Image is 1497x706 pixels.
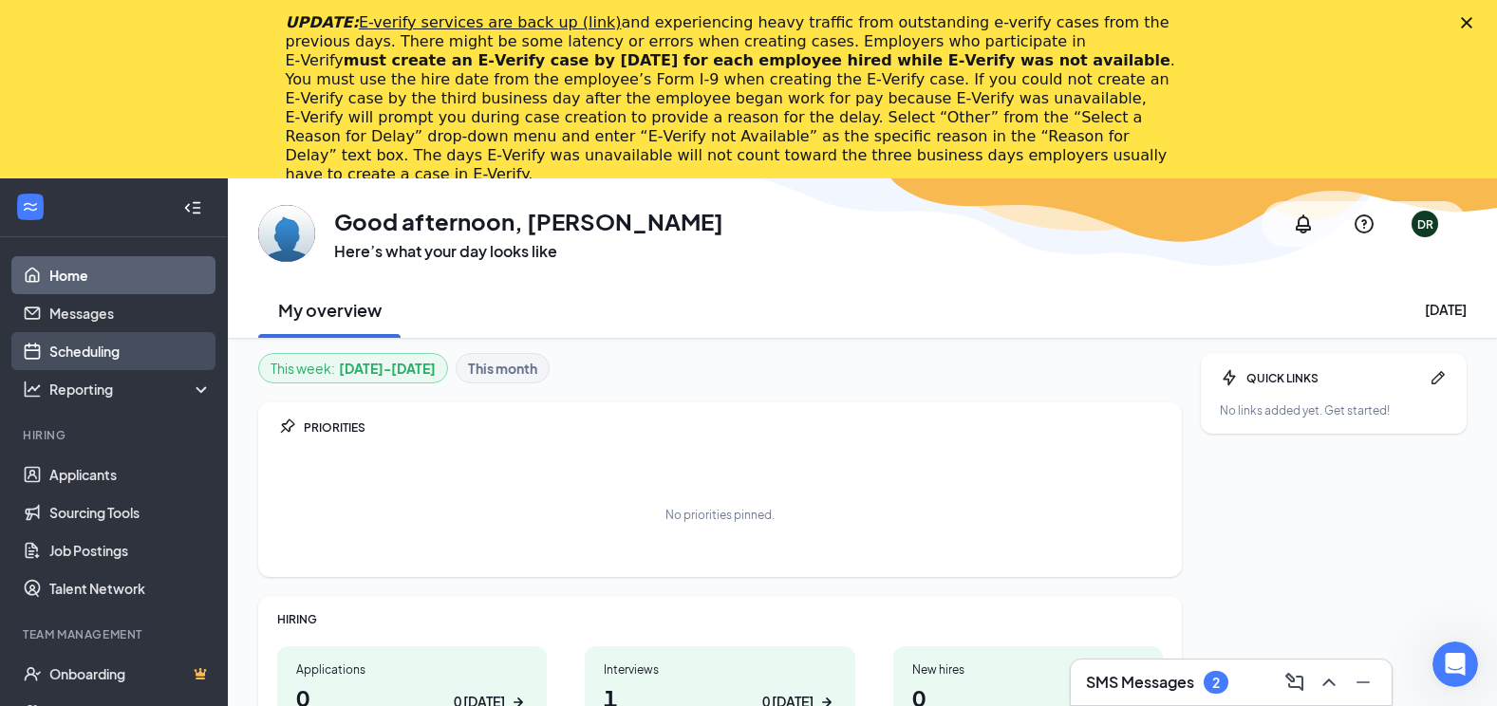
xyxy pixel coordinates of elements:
[286,13,622,31] i: UPDATE:
[912,661,1144,678] div: New hires
[1212,675,1220,691] div: 2
[1278,667,1308,697] button: ComposeMessage
[286,13,1182,184] div: and experiencing heavy traffic from outstanding e-verify cases from the previous days. There migh...
[49,531,212,569] a: Job Postings
[1086,672,1194,693] h3: SMS Messages
[49,493,212,531] a: Sourcing Tools
[277,611,1163,627] div: HIRING
[468,358,537,379] b: This month
[271,358,436,379] div: This week :
[49,332,212,370] a: Scheduling
[49,256,212,294] a: Home
[1429,368,1448,387] svg: Pen
[1432,641,1478,687] iframe: Intercom live chat
[1461,17,1480,28] div: Close
[296,661,528,678] div: Applications
[665,507,775,523] div: No priorities pinned.
[359,13,622,31] a: E-verify services are back up (link)
[334,205,723,237] h1: Good afternoon, [PERSON_NAME]
[1346,667,1376,697] button: Minimize
[334,241,723,262] h3: Here’s what your day looks like
[49,655,212,693] a: OnboardingCrown
[258,205,315,262] img: Dylan Roether
[1312,667,1342,697] button: ChevronUp
[49,380,213,399] div: Reporting
[1283,671,1306,694] svg: ComposeMessage
[1425,300,1467,319] div: [DATE]
[344,51,1170,69] b: must create an E‑Verify case by [DATE] for each employee hired while E‑Verify was not available
[1246,370,1421,386] div: QUICK LINKS
[339,358,436,379] b: [DATE] - [DATE]
[1417,216,1433,232] div: DR
[23,380,42,399] svg: Analysis
[1318,671,1340,694] svg: ChevronUp
[23,626,208,642] div: Team Management
[278,298,382,322] h2: My overview
[21,197,40,216] svg: WorkstreamLogo
[23,427,208,443] div: Hiring
[304,419,1163,436] div: PRIORITIES
[49,569,212,607] a: Talent Network
[49,294,212,332] a: Messages
[183,198,202,217] svg: Collapse
[1353,213,1375,235] svg: QuestionInfo
[1220,402,1448,418] div: No links added yet. Get started!
[604,661,835,678] div: Interviews
[1292,213,1315,235] svg: Notifications
[49,455,212,493] a: Applicants
[1220,368,1239,387] svg: Bolt
[277,418,296,437] svg: Pin
[1352,671,1375,694] svg: Minimize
